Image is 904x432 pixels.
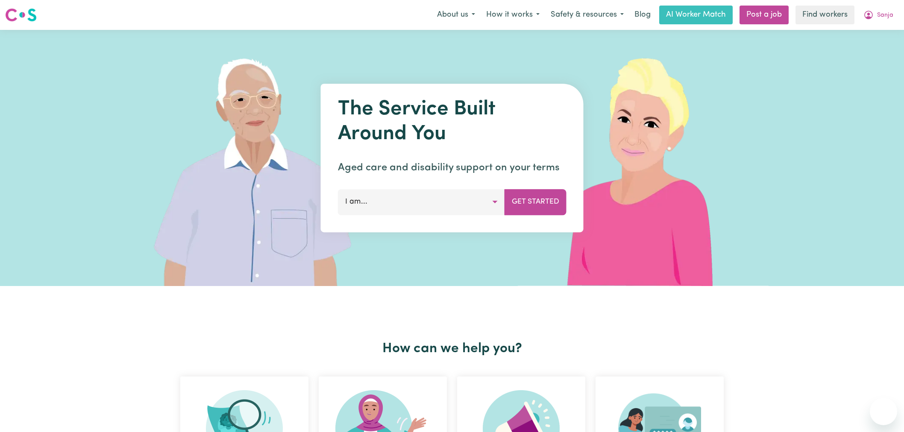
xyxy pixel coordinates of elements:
[858,6,899,24] button: My Account
[629,6,656,24] a: Blog
[740,6,789,24] a: Post a job
[545,6,629,24] button: Safety & resources
[431,6,481,24] button: About us
[481,6,545,24] button: How it works
[795,6,854,24] a: Find workers
[338,189,505,215] button: I am...
[175,341,729,357] h2: How can we help you?
[5,5,37,25] a: Careseekers logo
[338,160,566,175] p: Aged care and disability support on your terms
[5,7,37,23] img: Careseekers logo
[505,189,566,215] button: Get Started
[870,398,897,425] iframe: Button to launch messaging window
[877,11,893,20] span: Sanja
[659,6,733,24] a: AI Worker Match
[338,97,566,146] h1: The Service Built Around You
